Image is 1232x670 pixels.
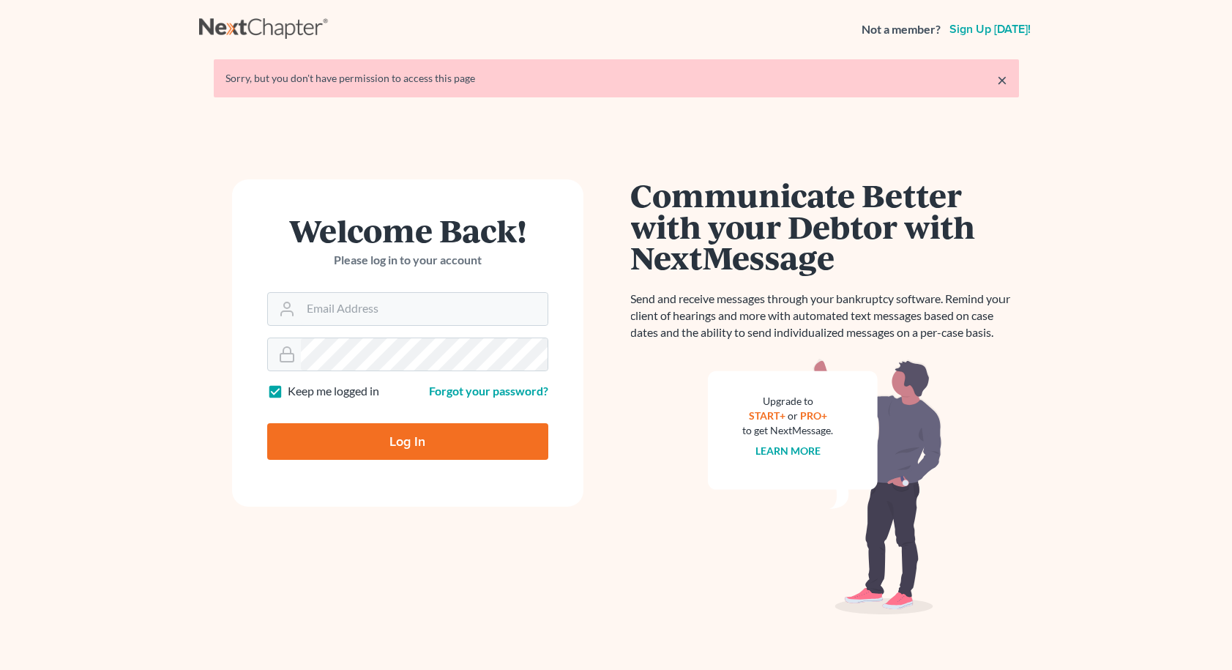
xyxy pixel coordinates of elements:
a: PRO+ [800,409,827,422]
p: Please log in to your account [267,252,548,269]
input: Log In [267,423,548,460]
strong: Not a member? [862,21,941,38]
p: Send and receive messages through your bankruptcy software. Remind your client of hearings and mo... [631,291,1019,341]
img: nextmessage_bg-59042aed3d76b12b5cd301f8e5b87938c9018125f34e5fa2b7a6b67550977c72.svg [708,359,942,615]
input: Email Address [301,293,548,325]
div: to get NextMessage. [743,423,834,438]
h1: Communicate Better with your Debtor with NextMessage [631,179,1019,273]
a: Learn more [755,444,821,457]
a: Sign up [DATE]! [947,23,1034,35]
label: Keep me logged in [288,383,379,400]
a: × [997,71,1007,89]
span: or [788,409,798,422]
div: Upgrade to [743,394,834,409]
a: START+ [749,409,785,422]
h1: Welcome Back! [267,215,548,246]
a: Forgot your password? [429,384,548,398]
div: Sorry, but you don't have permission to access this page [225,71,1007,86]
